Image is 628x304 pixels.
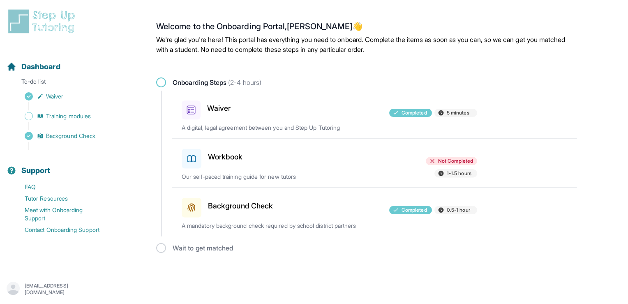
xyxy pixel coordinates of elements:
[447,207,470,213] span: 0.5-1 hour
[447,170,471,177] span: 1-1.5 hours
[208,151,243,163] h3: Workbook
[7,181,105,193] a: FAQ
[46,92,63,101] span: Waiver
[402,207,427,213] span: Completed
[226,78,261,87] span: (2-4 hours)
[7,282,98,297] button: [EMAIL_ADDRESS][DOMAIN_NAME]
[21,61,60,72] span: Dashboard
[182,124,374,132] p: A digital, legal agreement between you and Step Up Tutoring
[7,193,105,204] a: Tutor Resources
[156,35,577,54] p: We're glad you're here! This portal has everything you need to onboard. Complete the items as soo...
[447,110,469,116] span: 5 minutes
[3,77,102,89] p: To-do list
[25,283,98,296] p: [EMAIL_ADDRESS][DOMAIN_NAME]
[208,200,273,212] h3: Background Check
[7,61,60,72] a: Dashboard
[173,77,261,87] span: Onboarding Steps
[7,110,105,122] a: Training modules
[46,112,91,120] span: Training modules
[438,158,473,164] span: Not Completed
[182,173,374,181] p: Our self-paced training guide for new tutors
[156,21,577,35] h2: Welcome to the Onboarding Portal, [PERSON_NAME] 👋
[172,91,577,138] a: WaiverCompleted5 minutesA digital, legal agreement between you and Step Up Tutoring
[7,204,105,224] a: Meet with Onboarding Support
[7,224,105,236] a: Contact Onboarding Support
[7,8,80,35] img: logo
[172,139,577,187] a: WorkbookNot Completed1-1.5 hoursOur self-paced training guide for new tutors
[3,48,102,76] button: Dashboard
[7,91,105,102] a: Waiver
[3,152,102,180] button: Support
[7,130,105,142] a: Background Check
[172,188,577,236] a: Background CheckCompleted0.5-1 hourA mandatory background check required by school district partners
[402,110,427,116] span: Completed
[182,222,374,230] p: A mandatory background check required by school district partners
[46,132,95,140] span: Background Check
[21,165,51,176] span: Support
[207,103,231,114] h3: Waiver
